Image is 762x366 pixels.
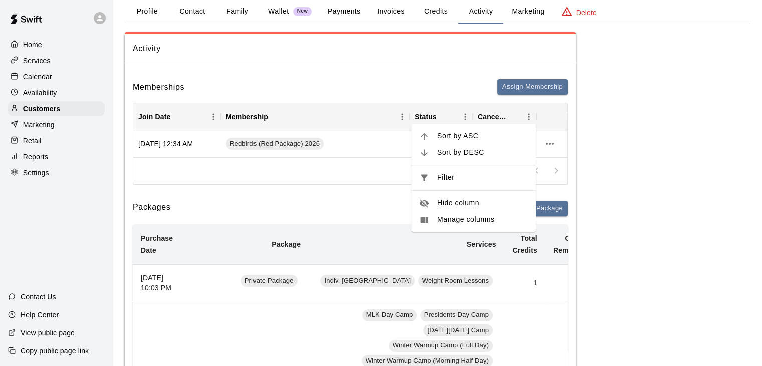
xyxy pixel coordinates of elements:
[389,341,493,350] span: Winter Warmup Camp (Full Day)
[467,240,496,248] b: Services
[23,120,55,130] p: Marketing
[362,356,493,366] span: Winter Warmup Camp (Morning Half Day)
[423,326,493,335] span: [DATE][DATE] Camp
[23,72,52,82] p: Calendar
[8,149,105,164] a: Reports
[437,214,528,225] span: Manage columns
[23,88,57,98] p: Availability
[293,8,312,15] span: New
[320,276,415,286] span: Indiv. [GEOGRAPHIC_DATA]
[133,81,184,94] h6: Memberships
[8,133,105,148] a: Retail
[21,346,89,356] p: Copy public page link
[133,42,568,55] span: Activity
[133,103,221,131] div: Join Date
[8,53,105,68] a: Services
[23,152,48,162] p: Reports
[458,109,473,124] button: Menu
[553,234,590,254] b: Credits Remaining
[437,131,528,141] span: Sort by ASC
[437,147,528,158] span: Sort by DESC
[420,310,493,320] span: Presidents Day Camp
[21,328,75,338] p: View public page
[545,264,598,301] td: 0
[23,168,49,178] p: Settings
[8,117,105,132] a: Marketing
[362,310,417,320] span: MLK Day Camp
[541,135,558,152] button: more actions
[23,136,42,146] p: Retail
[437,172,528,183] span: Filter
[21,292,56,302] p: Contact Us
[415,103,437,131] div: Status
[497,79,568,95] button: Assign Membership
[133,201,170,216] h6: Packages
[8,85,105,100] a: Availability
[141,234,173,254] b: Purchase Date
[268,6,289,17] p: Wallet
[23,104,60,114] p: Customers
[437,198,528,208] span: Hide column
[226,103,268,131] div: Membership
[8,37,105,52] a: Home
[437,110,451,124] button: Sort
[521,109,536,124] button: Menu
[504,264,545,301] td: 1
[241,278,301,286] a: Private Package
[509,201,568,216] button: Assign Package
[395,109,410,124] button: Menu
[241,276,298,286] span: Private Package
[272,240,301,248] b: Package
[410,103,473,131] div: Status
[8,165,105,180] a: Settings
[23,56,51,66] p: Services
[21,310,59,320] p: Help Center
[8,69,105,84] a: Calendar
[226,139,324,149] span: Redbirds (Red Package) 2026
[478,103,507,131] div: Cancel Date
[133,264,181,301] th: [DATE] 10:03 PM
[418,276,493,286] span: Weight Room Lessons
[513,234,537,254] b: Total Credits
[23,40,42,50] p: Home
[133,131,221,157] div: [DATE] 12:34 AM
[576,8,597,18] p: Delete
[221,103,410,131] div: Membership
[411,124,536,232] ul: Menu
[507,110,521,124] button: Sort
[268,110,282,124] button: Sort
[170,110,184,124] button: Sort
[138,103,170,131] div: Join Date
[8,101,105,116] a: Customers
[206,109,221,124] button: Menu
[226,138,327,150] a: Redbirds (Red Package) 2026
[473,103,536,131] div: Cancel Date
